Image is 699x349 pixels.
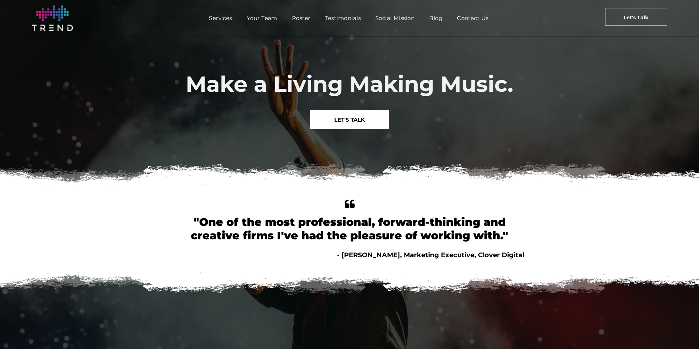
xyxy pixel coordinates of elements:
span: LET'S TALK [334,110,365,129]
span: Let's Talk [624,8,648,27]
a: Testimonials [318,13,368,23]
a: Social Mission [368,13,422,23]
a: Your Team [240,13,285,23]
a: Let's Talk [605,8,667,26]
a: LET'S TALK [310,110,389,129]
span: - [PERSON_NAME], Marketing Executive, Clover Digital [337,251,524,259]
a: Roster [285,13,318,23]
span: Make a Living Making Music. [186,71,513,97]
a: Services [202,13,240,23]
a: Blog [422,13,450,23]
a: Contact Us [450,13,496,23]
font: "One of the most professional, forward-thinking and creative firms I've had the pleasure of worki... [191,215,508,242]
img: logo [32,5,73,31]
